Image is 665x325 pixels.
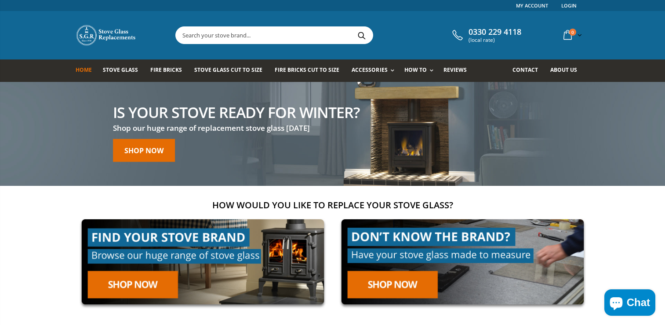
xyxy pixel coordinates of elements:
[443,59,473,82] a: Reviews
[194,66,262,74] span: Stove Glass Cut To Size
[560,26,584,44] a: 0
[103,59,145,82] a: Stove Glass
[443,66,467,74] span: Reviews
[352,66,387,74] span: Accessories
[512,66,538,74] span: Contact
[76,24,137,46] img: Stove Glass Replacement
[150,59,189,82] a: Fire Bricks
[512,59,545,82] a: Contact
[76,213,330,310] img: find-your-brand-cta_9b334d5d-5c94-48ed-825f-d7972bbdebd0.jpg
[469,27,521,37] span: 0330 229 4118
[275,59,346,82] a: Fire Bricks Cut To Size
[569,29,576,36] span: 0
[352,59,398,82] a: Accessories
[275,66,339,74] span: Fire Bricks Cut To Size
[194,59,269,82] a: Stove Glass Cut To Size
[113,123,360,133] h3: Shop our huge range of replacement stove glass [DATE]
[469,37,521,43] span: (local rate)
[176,27,471,44] input: Search your stove brand...
[150,66,182,74] span: Fire Bricks
[113,139,175,162] a: Shop now
[103,66,138,74] span: Stove Glass
[352,27,372,44] button: Search
[76,66,92,74] span: Home
[602,289,658,318] inbox-online-store-chat: Shopify online store chat
[113,105,360,120] h2: Is your stove ready for winter?
[335,213,590,310] img: made-to-measure-cta_2cd95ceb-d519-4648-b0cf-d2d338fdf11f.jpg
[450,27,521,43] a: 0330 229 4118 (local rate)
[76,199,590,211] h2: How would you like to replace your stove glass?
[550,66,577,74] span: About us
[404,59,438,82] a: How To
[550,59,584,82] a: About us
[76,59,98,82] a: Home
[404,66,427,74] span: How To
